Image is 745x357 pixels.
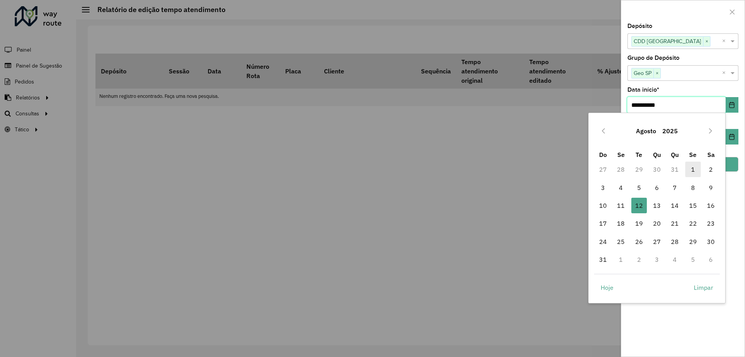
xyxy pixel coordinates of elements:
span: 10 [595,198,611,213]
span: Se [689,151,696,158]
td: 6 [648,179,666,197]
span: 2 [703,162,719,177]
td: 31 [666,160,684,178]
span: 24 [595,234,611,249]
span: 26 [631,234,647,249]
td: 15 [684,197,702,214]
span: 16 [703,198,719,213]
button: Choose Year [659,122,681,140]
td: 20 [648,214,666,232]
span: × [703,37,710,46]
span: Sa [707,151,715,158]
td: 2 [630,251,648,268]
span: Clear all [722,37,729,46]
span: 29 [685,234,701,249]
td: 6 [702,251,720,268]
span: 31 [595,252,611,267]
td: 12 [630,197,648,214]
span: Hoje [601,283,613,292]
td: 8 [684,179,702,197]
label: Depósito [627,21,652,31]
span: 15 [685,198,701,213]
span: 25 [613,234,629,249]
button: Choose Date [726,97,738,113]
td: 14 [666,197,684,214]
span: Geo SP [632,68,653,78]
span: 22 [685,216,701,231]
span: 20 [649,216,665,231]
td: 1 [684,160,702,178]
span: 11 [613,198,629,213]
td: 31 [594,251,612,268]
td: 27 [648,233,666,251]
span: 27 [649,234,665,249]
label: Data início [627,85,659,94]
span: 19 [631,216,647,231]
td: 17 [594,214,612,232]
td: 26 [630,233,648,251]
td: 29 [684,233,702,251]
td: 24 [594,233,612,251]
span: 14 [667,198,683,213]
td: 3 [594,179,612,197]
span: 30 [703,234,719,249]
button: Limpar [687,280,720,295]
td: 22 [684,214,702,232]
span: Do [599,151,607,158]
td: 4 [612,179,630,197]
td: 30 [702,233,720,251]
td: 3 [648,251,666,268]
span: 21 [667,216,683,231]
td: 25 [612,233,630,251]
td: 28 [612,160,630,178]
span: 6 [649,180,665,195]
button: Hoje [594,280,620,295]
td: 19 [630,214,648,232]
td: 13 [648,197,666,214]
td: 5 [684,251,702,268]
div: Choose Date [588,113,726,303]
td: 29 [630,160,648,178]
span: Qu [671,151,679,158]
td: 9 [702,179,720,197]
span: CDD [GEOGRAPHIC_DATA] [632,37,703,46]
label: Grupo de Depósito [627,53,679,63]
span: Qu [653,151,661,158]
button: Next Month [704,125,717,137]
span: 28 [667,234,683,249]
td: 28 [666,233,684,251]
span: 23 [703,216,719,231]
td: 4 [666,251,684,268]
button: Choose Month [633,122,659,140]
span: 17 [595,216,611,231]
span: Se [617,151,625,158]
td: 27 [594,160,612,178]
td: 1 [612,251,630,268]
span: 5 [631,180,647,195]
span: Te [636,151,642,158]
span: 7 [667,180,683,195]
td: 11 [612,197,630,214]
span: 4 [613,180,629,195]
td: 30 [648,160,666,178]
span: 9 [703,180,719,195]
span: 18 [613,216,629,231]
td: 18 [612,214,630,232]
span: Limpar [694,283,713,292]
td: 23 [702,214,720,232]
span: 3 [595,180,611,195]
span: Clear all [722,68,729,78]
span: 1 [685,162,701,177]
td: 2 [702,160,720,178]
button: Choose Date [726,129,738,145]
span: 13 [649,198,665,213]
button: Previous Month [597,125,610,137]
td: 10 [594,197,612,214]
td: 5 [630,179,648,197]
span: × [653,69,660,78]
td: 16 [702,197,720,214]
span: 8 [685,180,701,195]
td: 21 [666,214,684,232]
span: 12 [631,198,647,213]
td: 7 [666,179,684,197]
